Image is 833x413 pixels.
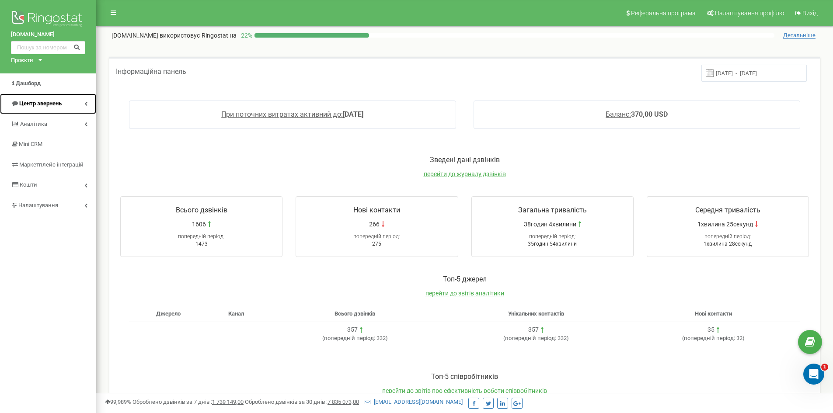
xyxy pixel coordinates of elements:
a: перейти до журналу дзвінків [424,170,506,177]
span: Налаштування профілю [715,10,784,17]
span: попередній період: [324,335,375,341]
a: При поточних витратах активний до:[DATE] [221,110,363,118]
span: Mini CRM [19,141,42,147]
a: [DOMAIN_NAME] [11,31,85,39]
span: попередній період: [529,233,576,239]
span: Центр звернень [19,100,62,107]
span: Дашборд [16,80,41,87]
span: Джерело [156,310,181,317]
span: Загальна тривалість [518,206,587,214]
span: Інформаційна панель [116,67,186,76]
span: 1473 [195,241,208,247]
span: 35годин 54хвилини [528,241,577,247]
span: Середня тривалість [695,206,760,214]
span: Канал [228,310,244,317]
p: [DOMAIN_NAME] [112,31,237,40]
span: Зведені дані дзвінків [430,156,500,164]
span: попередній період: [704,233,751,239]
span: Всього дзвінків [176,206,227,214]
span: попередній період: [505,335,556,341]
span: Нові контакти [353,206,400,214]
span: Унікальних контактів [508,310,564,317]
span: Всього дзвінків [335,310,375,317]
span: Аналiтика [20,121,47,127]
div: 357 [347,326,358,334]
span: Toп-5 співробітників [431,372,498,381]
span: ( 32 ) [682,335,745,341]
span: Оброблено дзвінків за 30 днів : [245,399,359,405]
span: Баланс: [606,110,631,118]
span: Оброблено дзвінків за 7 днів : [132,399,244,405]
u: 1 739 149,00 [212,399,244,405]
span: попередній період: [178,233,225,239]
a: перейти до звітів про ефективність роботи співробітників [382,387,547,394]
span: Кошти [20,181,37,188]
span: Нові контакти [695,310,732,317]
span: Налаштування [18,202,58,208]
a: перейти до звітів аналітики [425,290,504,297]
span: попередній період: [684,335,735,341]
span: При поточних витратах активний до: [221,110,343,118]
iframe: Intercom live chat [803,364,824,385]
span: Toп-5 джерел [443,275,487,283]
span: ( 332 ) [322,335,388,341]
span: 1хвилина 28секунд [704,241,752,247]
a: [EMAIL_ADDRESS][DOMAIN_NAME] [365,399,463,405]
span: попередній період: [353,233,400,239]
span: 1хвилина 25секунд [697,220,753,229]
div: 357 [528,326,539,334]
span: Вихід [802,10,818,17]
input: Пошук за номером [11,41,85,54]
div: Проєкти [11,56,33,65]
span: 1606 [192,220,206,229]
span: 99,989% [105,399,131,405]
div: 35 [708,326,714,334]
span: Маркетплейс інтеграцій [19,161,84,168]
span: використовує Ringostat на [160,32,237,39]
span: Реферальна програма [631,10,696,17]
a: Баланс:370,00 USD [606,110,668,118]
span: 275 [372,241,381,247]
u: 7 835 073,00 [328,399,359,405]
p: 22 % [237,31,254,40]
img: Ringostat logo [11,9,85,31]
span: 1 [821,364,828,371]
span: 266 [369,220,380,229]
span: 38годин 4хвилини [524,220,576,229]
span: ( 332 ) [503,335,569,341]
span: Детальніше [783,32,816,39]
